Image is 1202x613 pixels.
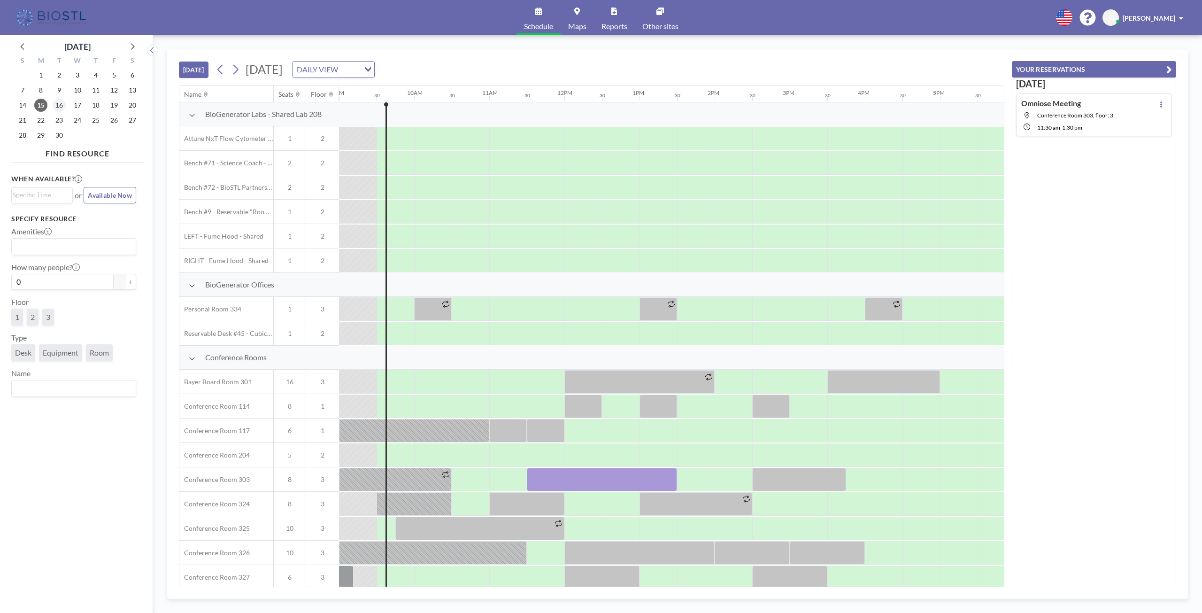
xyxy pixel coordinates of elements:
span: 3 [46,312,50,322]
span: 1 [274,329,306,338]
label: Floor [11,297,29,307]
div: 30 [524,93,530,99]
span: Monday, September 22, 2025 [34,114,47,127]
span: Friday, September 19, 2025 [108,99,121,112]
span: Monday, September 8, 2025 [34,84,47,97]
span: 3 [306,549,339,557]
div: 12PM [557,89,572,96]
span: [PERSON_NAME] [1123,14,1175,22]
input: Search for option [341,63,359,76]
span: Bench #9 - Reservable "RoomZilla" Bench [179,208,273,216]
span: Personal Room 334 [179,305,241,313]
button: + [125,274,136,290]
span: Monday, September 1, 2025 [34,69,47,82]
div: 1PM [632,89,644,96]
label: How many people? [11,263,80,272]
span: Saturday, September 20, 2025 [126,99,139,112]
span: 2 [306,134,339,143]
div: Search for option [12,239,136,255]
span: or [75,191,82,200]
div: Name [184,90,201,99]
span: Equipment [43,348,78,357]
span: 2 [274,183,306,192]
span: Bayer Board Room 301 [179,378,252,386]
span: 3 [306,475,339,484]
span: Reports [601,23,627,30]
span: Conference Room 303 [179,475,250,484]
span: Conference Room 204 [179,451,250,459]
span: Tuesday, September 9, 2025 [53,84,66,97]
span: 16 [274,378,306,386]
span: Thursday, September 25, 2025 [89,114,102,127]
span: 2 [306,208,339,216]
span: Maps [568,23,586,30]
span: 2 [274,159,306,167]
span: 8 [274,475,306,484]
span: Sunday, September 14, 2025 [16,99,29,112]
span: Conference Room 114 [179,402,250,411]
div: T [86,55,105,68]
span: Conference Room 325 [179,524,250,533]
span: 1 [306,427,339,435]
span: Conference Room 303, floor: 3 [1037,112,1113,119]
span: 2 [306,183,339,192]
h4: FIND RESOURCE [11,145,144,158]
span: Tuesday, September 16, 2025 [53,99,66,112]
span: 10 [274,524,306,533]
span: Thursday, September 18, 2025 [89,99,102,112]
button: YOUR RESERVATIONS [1012,61,1176,78]
span: Wednesday, September 17, 2025 [71,99,84,112]
span: 2 [306,232,339,241]
input: Search for option [13,241,131,253]
span: Sunday, September 21, 2025 [16,114,29,127]
div: 2PM [708,89,719,96]
span: 10 [274,549,306,557]
span: Friday, September 5, 2025 [108,69,121,82]
span: - [1060,124,1062,131]
div: T [50,55,69,68]
span: Room [90,348,109,357]
span: Wednesday, September 24, 2025 [71,114,84,127]
button: [DATE] [179,62,208,78]
span: Sunday, September 28, 2025 [16,129,29,142]
span: Wednesday, September 10, 2025 [71,84,84,97]
div: Floor [311,90,327,99]
div: 11AM [482,89,498,96]
button: Available Now [84,187,136,203]
span: Bench #72 - BioSTL Partnerships & Apprenticeships Bench [179,183,273,192]
div: 10AM [407,89,423,96]
span: 2 [306,329,339,338]
span: 3 [306,378,339,386]
div: F [105,55,123,68]
div: 30 [825,93,831,99]
span: Tuesday, September 30, 2025 [53,129,66,142]
span: Thursday, September 11, 2025 [89,84,102,97]
h4: Omniose Meeting [1021,99,1081,108]
span: Conference Rooms [205,353,267,362]
span: 3 [306,305,339,313]
label: Name [11,369,31,378]
span: Thursday, September 4, 2025 [89,69,102,82]
span: Available Now [88,191,132,199]
span: Other sites [642,23,678,30]
span: LEFT - Fume Hood - Shared [179,232,263,241]
div: Search for option [12,188,72,202]
span: 1:30 PM [1062,124,1082,131]
h3: [DATE] [1016,78,1172,90]
div: Search for option [293,62,374,78]
div: 30 [600,93,605,99]
span: Reservable Desk #45 - Cubicle Area (Office 206) [179,329,273,338]
span: Desk [15,348,31,357]
span: 2 [31,312,35,322]
div: S [14,55,32,68]
span: 2 [306,256,339,265]
span: Conference Room 324 [179,500,250,508]
div: Seats [278,90,293,99]
span: Friday, September 26, 2025 [108,114,121,127]
div: S [123,55,141,68]
label: Type [11,333,27,342]
span: Monday, September 29, 2025 [34,129,47,142]
span: Tuesday, September 2, 2025 [53,69,66,82]
div: 4PM [858,89,870,96]
span: 2 [306,159,339,167]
